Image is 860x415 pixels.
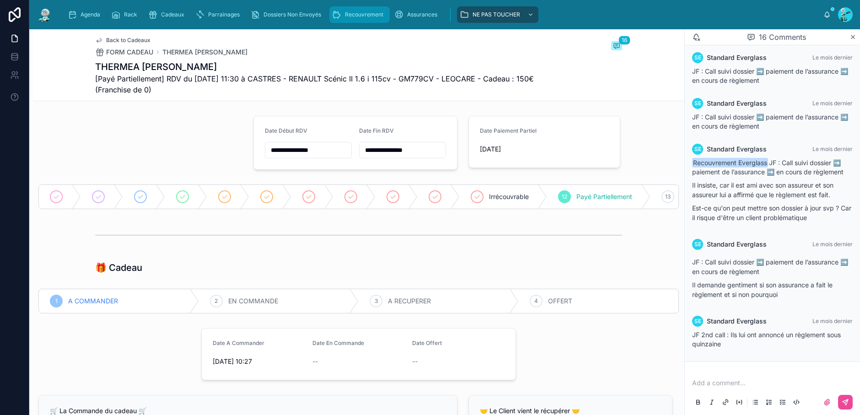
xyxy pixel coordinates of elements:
h1: 🎁 Cadeau [95,261,142,274]
span: [Payé Partiellement] RDV du [DATE] 11:30 à CASTRES - RENAULT Scénic II 1.6 i 115cv - GM779CV - LE... [95,73,554,95]
span: Dossiers Non Envoyés [263,11,321,18]
span: SE [694,241,701,248]
span: Recouvrement [345,11,383,18]
span: 16 Comments [759,32,806,43]
span: 🤝 Le Client vient le récupérer 🤝 [480,407,580,415]
span: 2 [215,297,218,305]
span: 1 [55,297,58,305]
span: JF : Call suivi dossier ➡️ paiement de l’assurance ➡️ en cours de règlement [692,67,848,84]
span: Date A Commander [213,340,264,346]
p: Il insiste, car il est ami avec son assureur et son assureur lui a affirmé que le règlement est f... [692,180,853,199]
span: Parrainages [208,11,240,18]
img: App logo [37,7,53,22]
span: FORM CADEAU [106,48,153,57]
span: JF 2nd call : Ils lui ont annoncé un règlement sous quinzaine [692,331,841,348]
div: scrollable content [60,5,823,25]
span: 16 [618,36,630,45]
span: Le mois dernier [812,100,853,107]
span: Le mois dernier [812,318,853,324]
span: Date Paiement Partiel [480,127,537,134]
span: -- [312,357,318,366]
span: A RECUPERER [388,296,431,306]
a: FORM CADEAU [95,48,153,57]
span: JF : Call suivi dossier ➡️ paiement de l’assurance ➡️ en cours de règlement [692,113,848,130]
span: Agenda [81,11,100,18]
span: 3 [375,297,378,305]
span: Le mois dernier [812,241,853,248]
a: Recouvrement [329,6,390,23]
span: Standard Everglass [707,240,767,249]
span: 12 [562,193,567,200]
span: Date Fin RDV [359,127,394,134]
a: Agenda [65,6,107,23]
span: SE [694,146,701,153]
span: Date Début RDV [265,127,307,134]
span: SE [694,100,701,107]
p: Il demande gentiment si son assurance a fait le règlement et si non pourquoi [692,280,853,299]
p: JF : Call suivi dossier ➡️ paiement de l’assurance ➡️ en cours de règlement [692,257,853,276]
span: Cadeaux [161,11,184,18]
span: OFFERT [548,296,572,306]
span: Payé Partiellement [576,192,632,201]
a: Parrainages [193,6,246,23]
span: Date En Commande [312,340,364,346]
div: JF : Call suivi dossier ➡️ paiement de l’assurance ➡️ en cours de règlement [692,158,853,222]
a: THERMEA [PERSON_NAME] [162,48,247,57]
span: Standard Everglass [707,145,767,154]
span: Standard Everglass [707,53,767,62]
a: Dossiers Non Envoyés [248,6,328,23]
span: -- [412,357,418,366]
span: Rack [124,11,137,18]
span: Le mois dernier [812,146,853,152]
p: Est-ce qu'on peut mettre son dossier à jour svp ? Car il risque d'être un client problématique [692,203,853,222]
a: Cadeaux [145,6,191,23]
a: Assurances [392,6,444,23]
span: [DATE] [480,145,609,154]
span: Le mois dernier [812,54,853,61]
a: Rack [108,6,144,23]
span: A COMMANDER [68,296,118,306]
span: SE [694,318,701,325]
span: NE PAS TOUCHER [473,11,520,18]
a: Back to Cadeaux [95,37,150,44]
h1: THERMEA [PERSON_NAME] [95,60,554,73]
a: NE PAS TOUCHER [457,6,538,23]
span: Date Offert [412,340,442,346]
span: [DATE] 10:27 [213,357,305,366]
span: Standard Everglass [707,99,767,108]
span: 13 [665,193,671,200]
span: Back to Cadeaux [106,37,150,44]
span: EN COMMANDE [228,296,278,306]
span: Recouvrement Everglass [692,158,768,167]
span: Standard Everglass [707,317,767,326]
button: 16 [611,41,622,52]
span: SE [694,54,701,61]
span: 🛒 La Commande du cadeau 🛒 [50,407,146,415]
span: Irrécouvrable [489,192,529,201]
span: Assurances [407,11,437,18]
span: 4 [534,297,538,305]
